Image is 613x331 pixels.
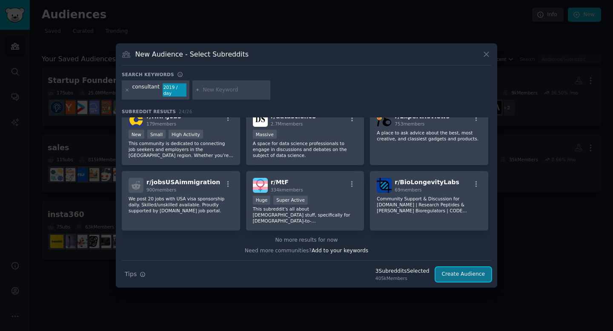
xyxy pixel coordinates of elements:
span: r/ datascience [271,113,316,120]
div: 3 Subreddit s Selected [375,268,430,275]
span: r/ HRMJobs [146,113,181,120]
span: 179 members [146,121,176,126]
div: Massive [253,130,277,139]
span: 24 / 26 [179,109,192,114]
span: 900 members [146,187,176,192]
span: r/ BioLongevityLabs [395,179,459,185]
span: Tips [125,270,137,279]
div: consultant [132,83,160,97]
div: New [129,130,144,139]
p: A space for data science professionals to engage in discussions and debates on the subject of dat... [253,140,358,158]
div: 2019 / day [163,83,186,97]
p: A place to ask advice about the best, most creative, and classiest gadgets and products. [377,130,481,142]
h3: Search keywords [122,71,174,77]
div: Small [147,130,166,139]
p: This community is dedicated to connecting job seekers and employers in the [GEOGRAPHIC_DATA] regi... [129,140,233,158]
span: Subreddit Results [122,108,176,114]
span: 334k members [271,187,303,192]
div: No more results for now [122,237,491,244]
div: Super Active [273,196,308,205]
p: Community Support & Discussion for [DOMAIN_NAME] | Research Peptides & [PERSON_NAME] Bioregulator... [377,196,481,214]
span: 69 members [395,187,421,192]
span: 2.7M members [271,121,303,126]
button: Tips [122,267,149,282]
div: Need more communities? [122,244,491,255]
img: datascience [253,112,268,127]
div: 405k Members [375,275,430,281]
img: ExpertReviews [377,112,392,127]
input: New Keyword [203,86,267,94]
div: High Activity [169,130,203,139]
img: BioLongevityLabs [377,178,392,193]
span: Add to your keywords [312,248,368,254]
span: 753 members [395,121,424,126]
span: r/ MtF [271,179,289,185]
p: We post 20 jobs with USA visa sponsorship daily. Skilled/unskilled available. Proudly supported b... [129,196,233,214]
h3: New Audience - Select Subreddits [135,50,249,59]
button: Create Audience [435,267,492,282]
span: r/ jobsUSAimmigration [146,179,220,185]
div: Huge [253,196,271,205]
img: HRMJobs [129,112,143,127]
span: r/ ExpertReviews [395,113,450,120]
p: This subreddit's all about [DEMOGRAPHIC_DATA] stuff, specifically for [DEMOGRAPHIC_DATA]-to-[DEMO... [253,206,358,224]
img: MtF [253,178,268,193]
